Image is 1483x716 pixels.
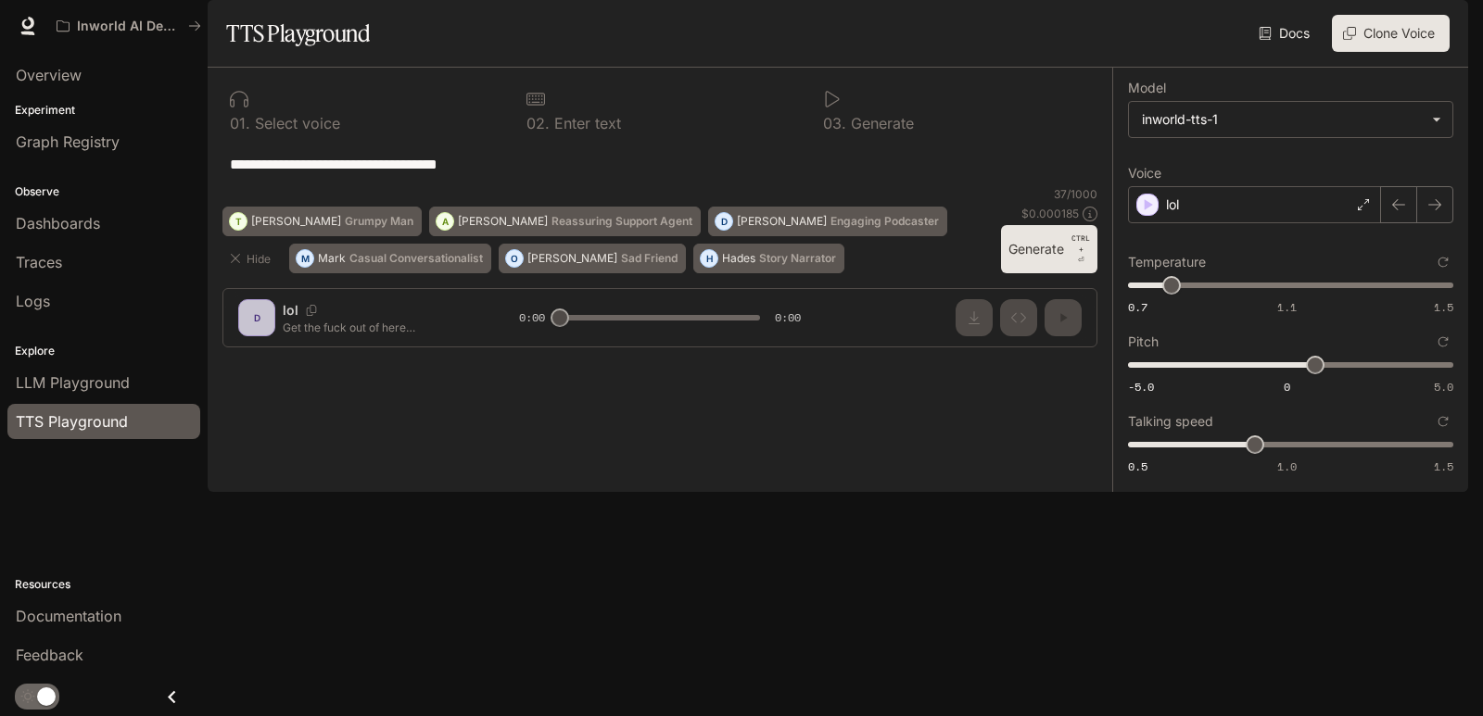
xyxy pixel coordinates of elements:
p: ⏎ [1071,232,1090,266]
p: CTRL + [1071,232,1090,255]
span: 1.5 [1434,458,1453,474]
div: M [297,244,313,273]
span: 0.7 [1128,299,1147,315]
button: Reset to default [1433,332,1453,352]
span: 0 [1284,379,1290,395]
p: lol [1166,195,1179,214]
p: Talking speed [1128,415,1213,428]
div: T [230,207,247,236]
div: inworld-tts-1 [1142,110,1423,129]
button: D[PERSON_NAME]Engaging Podcaster [708,207,947,236]
button: HHadesStory Narrator [693,244,844,273]
p: Reassuring Support Agent [551,216,692,227]
p: [PERSON_NAME] [737,216,827,227]
p: [PERSON_NAME] [527,253,617,264]
p: Inworld AI Demos [77,19,181,34]
p: Hades [722,253,755,264]
div: H [701,244,717,273]
button: MMarkCasual Conversationalist [289,244,491,273]
p: [PERSON_NAME] [251,216,341,227]
p: Grumpy Man [345,216,413,227]
span: -5.0 [1128,379,1154,395]
p: 0 2 . [526,116,550,131]
p: Casual Conversationalist [349,253,483,264]
p: 0 3 . [823,116,846,131]
h1: TTS Playground [226,15,370,52]
p: 37 / 1000 [1054,186,1097,202]
span: 5.0 [1434,379,1453,395]
p: Sad Friend [621,253,678,264]
p: $ 0.000185 [1021,206,1079,221]
button: Hide [222,244,282,273]
span: 0.5 [1128,458,1147,474]
a: Docs [1255,15,1317,52]
button: Reset to default [1433,252,1453,272]
p: Model [1128,82,1166,94]
button: GenerateCTRL +⏎ [1001,225,1097,273]
p: Pitch [1128,335,1159,348]
button: Reset to default [1433,411,1453,432]
span: 1.1 [1277,299,1297,315]
p: Engaging Podcaster [830,216,939,227]
p: Temperature [1128,256,1206,269]
div: inworld-tts-1 [1129,102,1452,137]
p: 0 1 . [230,116,250,131]
div: A [437,207,453,236]
button: O[PERSON_NAME]Sad Friend [499,244,686,273]
button: All workspaces [48,7,209,44]
span: 1.5 [1434,299,1453,315]
p: [PERSON_NAME] [458,216,548,227]
span: 1.0 [1277,458,1297,474]
p: Voice [1128,167,1161,180]
button: Clone Voice [1332,15,1450,52]
div: O [506,244,523,273]
p: Select voice [250,116,340,131]
p: Generate [846,116,914,131]
p: Enter text [550,116,621,131]
p: Mark [318,253,346,264]
p: Story Narrator [759,253,836,264]
div: D [716,207,732,236]
button: A[PERSON_NAME]Reassuring Support Agent [429,207,701,236]
button: T[PERSON_NAME]Grumpy Man [222,207,422,236]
